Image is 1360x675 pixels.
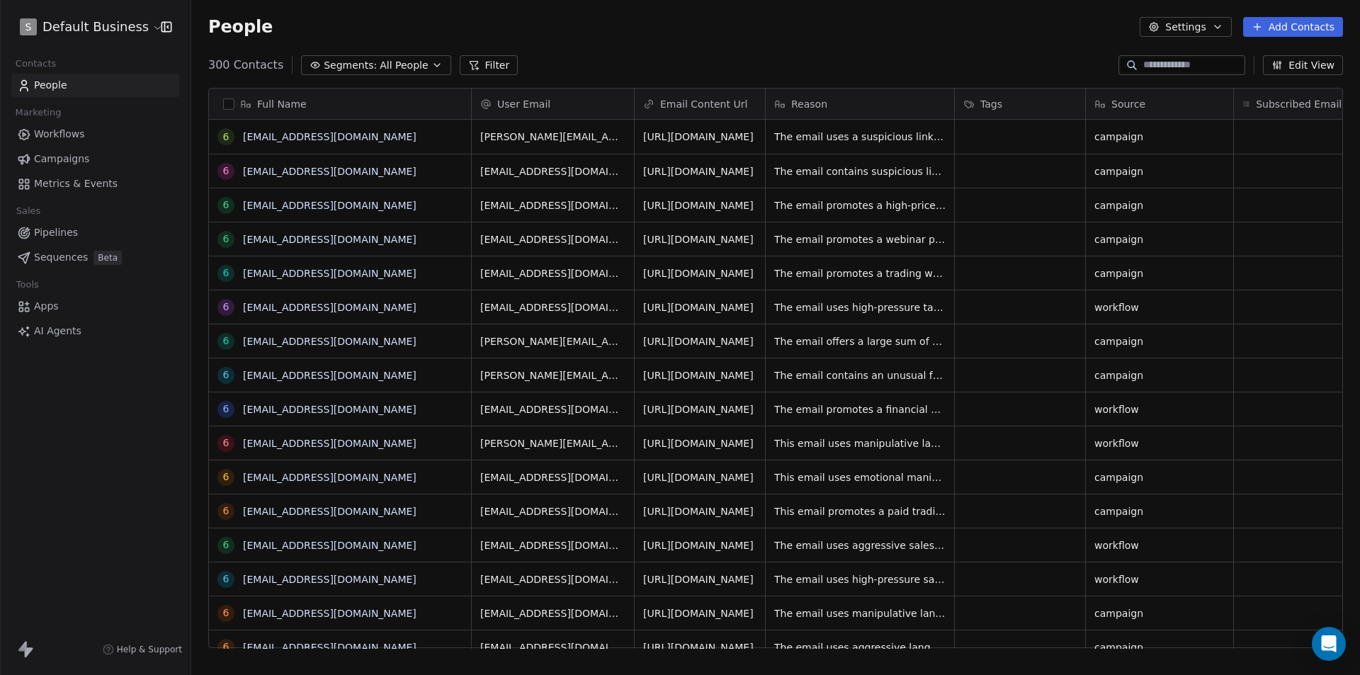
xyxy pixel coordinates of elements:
span: [EMAIL_ADDRESS][DOMAIN_NAME] [480,198,625,212]
span: workflow [1094,538,1225,552]
a: [EMAIL_ADDRESS][DOMAIN_NAME] [243,234,416,245]
span: workflow [1094,402,1225,416]
span: [EMAIL_ADDRESS][DOMAIN_NAME] [480,164,625,178]
div: Tags [955,89,1085,119]
span: [EMAIL_ADDRESS][DOMAIN_NAME] [480,504,625,518]
span: This email uses manipulative language and promises unrealistic results to sell a product, which i... [774,436,946,450]
span: The email promotes a webinar promising unrealistic financial gains through trading, a common tact... [774,232,946,246]
span: workflow [1094,300,1225,314]
button: Add Contacts [1243,17,1343,37]
button: Settings [1140,17,1231,37]
a: [URL][DOMAIN_NAME] [643,506,754,517]
span: Marketing [9,102,67,123]
span: [EMAIL_ADDRESS][DOMAIN_NAME] [480,572,625,586]
button: Filter [460,55,518,75]
button: SDefault Business [17,15,151,39]
div: Email Content Url [635,89,765,119]
span: [PERSON_NAME][EMAIL_ADDRESS][DOMAIN_NAME] [480,334,625,348]
span: [EMAIL_ADDRESS][DOMAIN_NAME] [480,402,625,416]
a: [URL][DOMAIN_NAME] [643,336,754,347]
div: 6 [223,266,229,280]
a: [URL][DOMAIN_NAME] [643,574,754,585]
span: campaign [1094,368,1225,382]
span: The email offers a large sum of money with minimal information, a common tactic in advance-fee fr... [774,334,946,348]
span: This email uses emotional manipulation and urgency to promote cryptocurrency-related products, wh... [774,470,946,484]
a: [URL][DOMAIN_NAME] [643,234,754,245]
a: [URL][DOMAIN_NAME] [643,268,754,279]
a: [EMAIL_ADDRESS][DOMAIN_NAME] [243,642,416,653]
div: Open Intercom Messenger [1312,627,1346,661]
span: Help & Support [117,644,182,655]
span: workflow [1094,572,1225,586]
span: The email uses manipulative language and promises unrealistic benefits to promote a paid service,... [774,606,946,620]
span: campaign [1094,232,1225,246]
span: The email uses aggressive language, promises unrealistic rewards, and includes a shortened link, ... [774,640,946,654]
div: 6 [223,402,229,416]
div: 6 [223,504,229,518]
span: [EMAIL_ADDRESS][DOMAIN_NAME] [480,266,625,280]
span: Sequences [34,250,88,265]
div: 6 [223,232,229,246]
button: Edit View [1263,55,1343,75]
span: [PERSON_NAME][EMAIL_ADDRESS][DOMAIN_NAME] [480,436,625,450]
span: The email contains an unusual format and includes an unsubscribe link, which is often associated ... [774,368,946,382]
div: Reason [766,89,954,119]
div: Source [1086,89,1233,119]
a: [EMAIL_ADDRESS][DOMAIN_NAME] [243,336,416,347]
a: Help & Support [103,644,182,655]
span: Beta [93,251,122,265]
div: 6 [223,368,229,382]
span: Contacts [9,53,62,74]
a: [EMAIL_ADDRESS][DOMAIN_NAME] [243,506,416,517]
span: Tools [10,274,45,295]
span: Tags [980,97,1002,111]
a: [EMAIL_ADDRESS][DOMAIN_NAME] [243,472,416,483]
a: [EMAIL_ADDRESS][DOMAIN_NAME] [243,574,416,585]
span: Pipelines [34,225,78,240]
span: Source [1111,97,1145,111]
span: workflow [1094,436,1225,450]
a: [EMAIL_ADDRESS][DOMAIN_NAME] [243,200,416,211]
span: User Email [497,97,550,111]
span: campaign [1094,504,1225,518]
span: Reason [791,97,827,111]
span: [EMAIL_ADDRESS][DOMAIN_NAME] [480,470,625,484]
span: [PERSON_NAME][EMAIL_ADDRESS][DOMAIN_NAME] [480,130,625,144]
a: Workflows [11,123,179,146]
span: [EMAIL_ADDRESS][DOMAIN_NAME] [480,538,625,552]
span: The email uses a suspicious link and lacks clear sender verification, raising concerns about a po... [774,130,946,144]
span: campaign [1094,266,1225,280]
span: Email Content Url [660,97,747,111]
span: AI Agents [34,324,81,339]
a: People [11,74,179,97]
a: [EMAIL_ADDRESS][DOMAIN_NAME] [243,302,416,313]
a: [URL][DOMAIN_NAME] [643,438,754,449]
span: The email uses aggressive sales tactics and vague promises of increased leads and bookings withou... [774,538,946,552]
div: Full Name [209,89,471,119]
span: campaign [1094,164,1225,178]
span: campaign [1094,470,1225,484]
span: Default Business [42,18,149,36]
span: Campaigns [34,152,89,166]
div: 6 [223,538,229,552]
span: [EMAIL_ADDRESS][DOMAIN_NAME] [480,640,625,654]
div: 6 [223,300,229,314]
a: Metrics & Events [11,172,179,195]
div: grid [209,120,472,649]
span: The email contains suspicious links and requests personal information, raising concerns about a p... [774,164,946,178]
a: [URL][DOMAIN_NAME] [643,302,754,313]
span: Subscribed Email Categories [1256,97,1356,111]
div: 6 [223,198,229,212]
a: [URL][DOMAIN_NAME] [643,404,754,415]
span: [EMAIL_ADDRESS][DOMAIN_NAME] [480,232,625,246]
a: [EMAIL_ADDRESS][DOMAIN_NAME] [243,131,416,142]
span: Apps [34,299,59,314]
div: 6 [223,572,229,586]
span: Metrics & Events [34,176,118,191]
span: The email promotes a financial product with unrealistic promises of high returns, a hallmark of i... [774,402,946,416]
div: 6 [223,334,229,348]
a: AI Agents [11,319,179,343]
a: [URL][DOMAIN_NAME] [643,472,754,483]
a: [EMAIL_ADDRESS][DOMAIN_NAME] [243,268,416,279]
span: The email promotes a high-priced trading course with aggressive sales tactics and promises of unr... [774,198,946,212]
